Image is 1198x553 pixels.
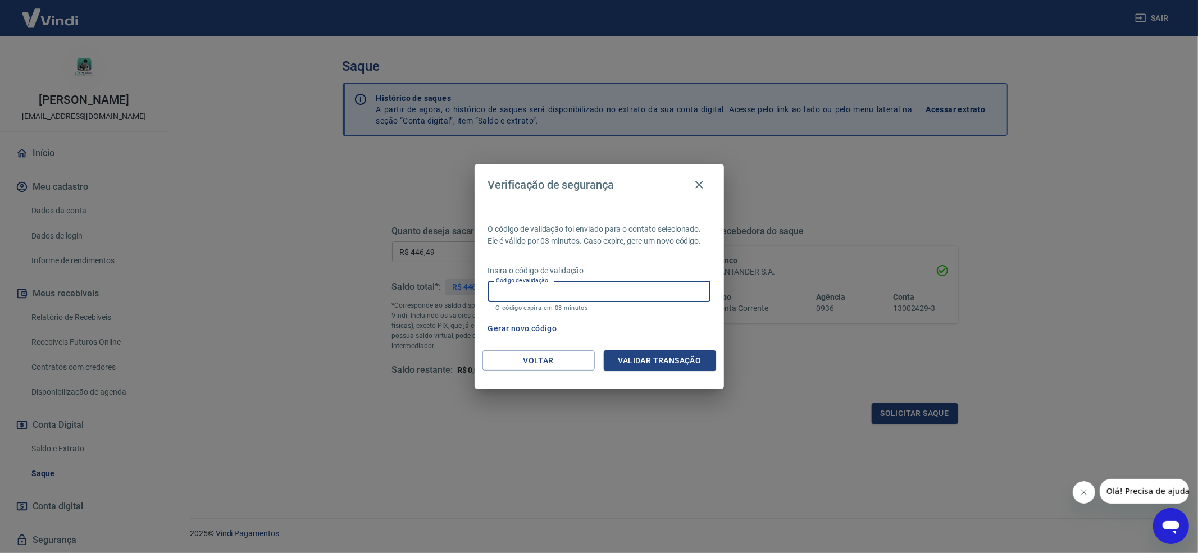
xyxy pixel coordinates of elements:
label: Código de validação [496,276,548,285]
p: O código de validação foi enviado para o contato selecionado. Ele é válido por 03 minutos. Caso e... [488,223,710,247]
iframe: Botão para abrir a janela de mensagens [1153,508,1189,544]
iframe: Mensagem da empresa [1100,479,1189,504]
p: Insira o código de validação [488,265,710,277]
iframe: Fechar mensagem [1073,481,1095,504]
h4: Verificação de segurança [488,178,614,191]
button: Voltar [482,350,595,371]
button: Validar transação [604,350,716,371]
p: O código expira em 03 minutos. [496,304,703,312]
button: Gerar novo código [484,318,562,339]
span: Olá! Precisa de ajuda? [7,8,94,17]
